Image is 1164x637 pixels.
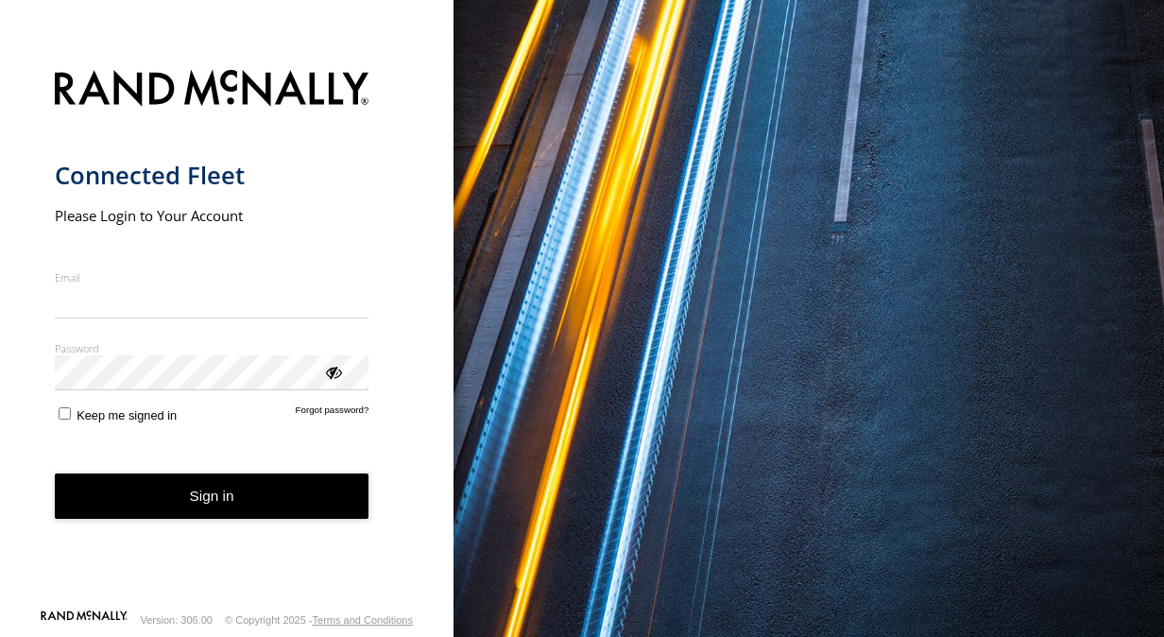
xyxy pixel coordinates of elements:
[55,206,369,225] h2: Please Login to Your Account
[55,341,369,355] label: Password
[55,59,400,609] form: main
[296,405,369,422] a: Forgot password?
[59,407,71,420] input: Keep me signed in
[55,66,369,114] img: Rand McNally
[55,473,369,520] button: Sign in
[141,614,213,626] div: Version: 306.00
[225,614,413,626] div: © Copyright 2025 -
[41,611,128,629] a: Visit our Website
[77,408,177,422] span: Keep me signed in
[313,614,413,626] a: Terms and Conditions
[55,270,369,284] label: Email
[323,362,342,381] div: ViewPassword
[55,160,369,191] h1: Connected Fleet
